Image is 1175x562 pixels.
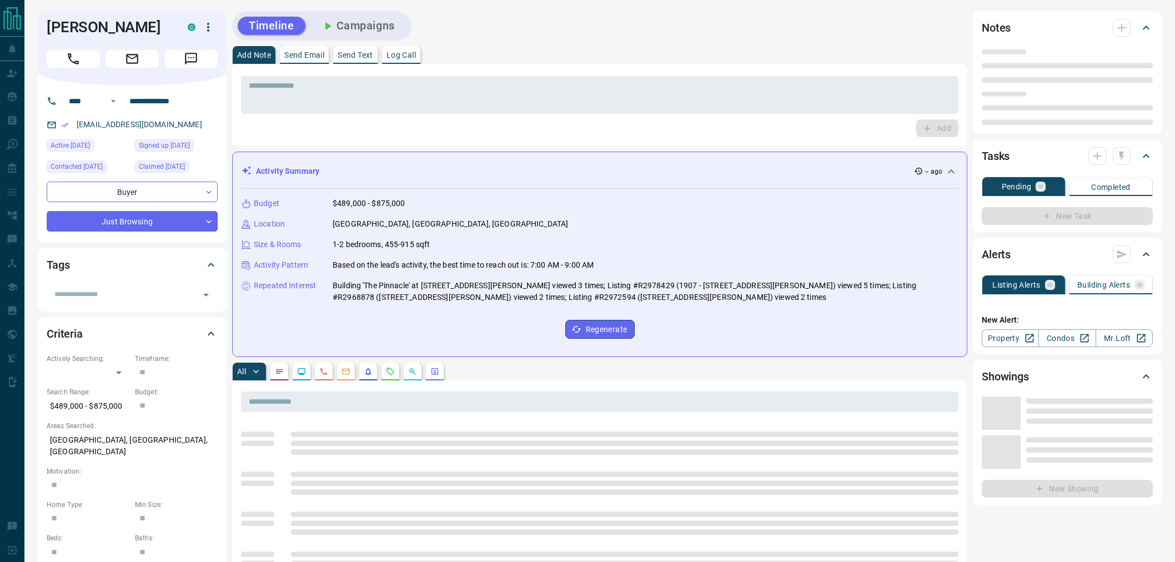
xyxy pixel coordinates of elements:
div: Criteria [47,320,218,347]
div: Sat Oct 04 2025 [135,160,218,176]
p: $489,000 - $875,000 [333,198,405,209]
span: Call [47,50,100,68]
span: Active [DATE] [51,140,90,151]
p: Building 'The Pinnacle' at [STREET_ADDRESS][PERSON_NAME] viewed 3 times; Listing #R2978429 (1907 ... [333,280,958,303]
p: Beds: [47,533,129,543]
p: Send Text [338,51,373,59]
a: Property [982,329,1039,347]
div: Notes [982,14,1153,41]
div: condos.ca [188,23,195,31]
span: Message [164,50,218,68]
span: Contacted [DATE] [51,161,103,172]
svg: Notes [275,367,284,376]
h2: Criteria [47,325,83,343]
div: Showings [982,363,1153,390]
h1: [PERSON_NAME] [47,18,171,36]
h2: Notes [982,19,1011,37]
svg: Requests [386,367,395,376]
h2: Showings [982,368,1029,385]
a: Mr.Loft [1096,329,1153,347]
svg: Agent Actions [430,367,439,376]
p: Based on the lead's activity, the best time to reach out is: 7:00 AM - 9:00 AM [333,259,594,271]
p: Home Type: [47,500,129,510]
p: Listing Alerts [992,281,1041,289]
div: Just Browsing [47,211,218,232]
h2: Tasks [982,147,1010,165]
p: Add Note [237,51,271,59]
button: Open [198,287,214,303]
h2: Alerts [982,245,1011,263]
h2: Tags [47,256,69,274]
p: All [237,368,246,375]
p: $489,000 - $875,000 [47,397,129,415]
svg: Lead Browsing Activity [297,367,306,376]
p: Budget: [135,387,218,397]
span: Email [106,50,159,68]
p: Activity Pattern [254,259,308,271]
div: Activity Summary-- ago [242,161,958,182]
p: Log Call [386,51,416,59]
p: Building Alerts [1077,281,1130,289]
svg: Calls [319,367,328,376]
div: Sat Oct 04 2025 [47,160,129,176]
div: Fri Oct 03 2025 [47,139,129,155]
p: -- ago [925,167,942,177]
button: Campaigns [310,17,406,35]
p: Search Range: [47,387,129,397]
svg: Listing Alerts [364,367,373,376]
span: Claimed [DATE] [139,161,185,172]
p: Activity Summary [256,165,319,177]
p: Min Size: [135,500,218,510]
p: [GEOGRAPHIC_DATA], [GEOGRAPHIC_DATA], [GEOGRAPHIC_DATA] [333,218,568,230]
a: [EMAIL_ADDRESS][DOMAIN_NAME] [77,120,202,129]
p: Size & Rooms [254,239,302,250]
p: Areas Searched: [47,421,218,431]
button: Timeline [238,17,305,35]
svg: Opportunities [408,367,417,376]
svg: Emails [342,367,350,376]
p: Motivation: [47,466,218,476]
button: Open [107,94,120,108]
p: Timeframe: [135,354,218,364]
div: Buyer [47,182,218,202]
svg: Email Verified [61,121,69,129]
p: Send Email [284,51,324,59]
div: Tags [47,252,218,278]
div: Mon Apr 11 2022 [135,139,218,155]
div: Alerts [982,241,1153,268]
p: Actively Searching: [47,354,129,364]
span: Signed up [DATE] [139,140,190,151]
p: Pending [1002,183,1032,190]
button: Regenerate [565,320,635,339]
p: 1-2 bedrooms, 455-915 sqft [333,239,430,250]
p: Baths: [135,533,218,543]
p: Location [254,218,285,230]
a: Condos [1038,329,1096,347]
div: Tasks [982,143,1153,169]
p: New Alert: [982,314,1153,326]
p: Repeated Interest [254,280,316,292]
p: Completed [1091,183,1131,191]
p: Budget [254,198,279,209]
p: [GEOGRAPHIC_DATA], [GEOGRAPHIC_DATA], [GEOGRAPHIC_DATA] [47,431,218,461]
